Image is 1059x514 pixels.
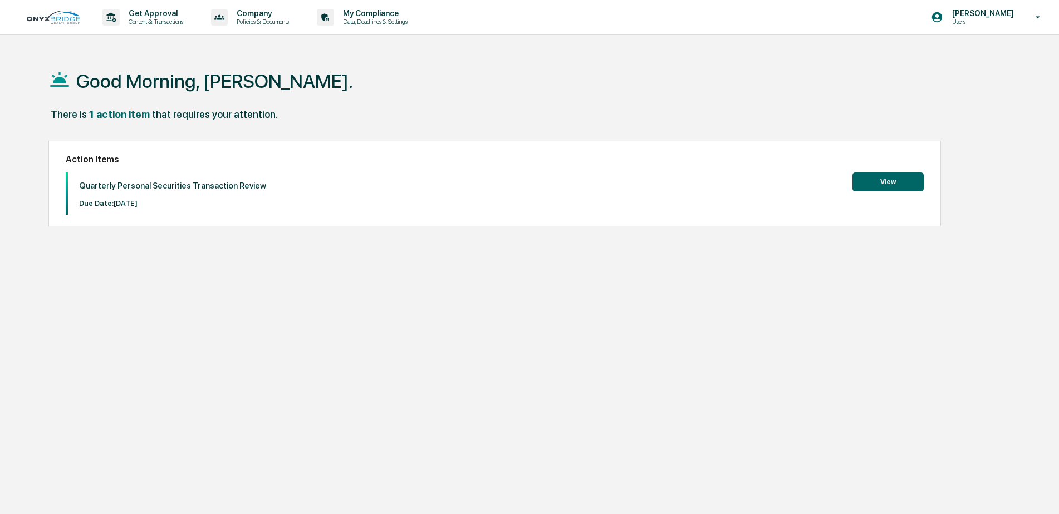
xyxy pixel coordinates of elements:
p: My Compliance [334,9,413,18]
h1: Good Morning, [PERSON_NAME]. [76,70,353,92]
img: logo [27,11,80,24]
p: Due Date: [DATE] [79,199,266,207]
p: [PERSON_NAME] [943,9,1019,18]
div: There is [51,108,87,120]
p: Company [228,9,295,18]
a: View [852,176,924,186]
p: Policies & Documents [228,18,295,26]
p: Data, Deadlines & Settings [334,18,413,26]
div: 1 action item [89,108,150,120]
div: that requires your attention. [152,108,278,120]
p: Users [943,18,1019,26]
p: Content & Transactions [120,18,189,26]
p: Get Approval [120,9,189,18]
h2: Action Items [66,154,924,165]
button: View [852,172,924,191]
p: Quarterly Personal Securities Transaction Review [79,181,266,191]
